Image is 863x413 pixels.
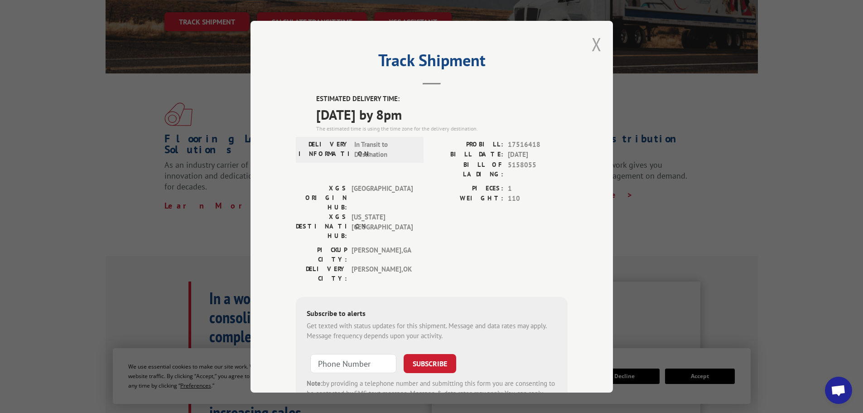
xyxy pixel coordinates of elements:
label: ESTIMATED DELIVERY TIME: [316,94,568,104]
strong: Note: [307,379,323,387]
label: PROBILL: [432,139,503,150]
a: Open chat [825,377,852,404]
label: DELIVERY CITY: [296,264,347,283]
label: PICKUP CITY: [296,245,347,264]
span: [PERSON_NAME] , GA [352,245,413,264]
span: [DATE] by 8pm [316,104,568,124]
span: [GEOGRAPHIC_DATA] [352,183,413,212]
button: Close modal [592,32,602,56]
input: Phone Number [310,354,396,373]
span: 1 [508,183,568,194]
label: BILL DATE: [432,150,503,160]
div: Subscribe to alerts [307,307,557,321]
h2: Track Shipment [296,54,568,71]
div: by providing a telephone number and submitting this form you are consenting to be contacted by SM... [307,378,557,409]
span: In Transit to Destination [354,139,415,160]
span: [PERSON_NAME] , OK [352,264,413,283]
span: 5158055 [508,160,568,179]
span: 110 [508,194,568,204]
span: [US_STATE][GEOGRAPHIC_DATA] [352,212,413,240]
label: DELIVERY INFORMATION: [299,139,350,160]
label: BILL OF LADING: [432,160,503,179]
span: 17516418 [508,139,568,150]
div: Get texted with status updates for this shipment. Message and data rates may apply. Message frequ... [307,321,557,341]
label: XGS ORIGIN HUB: [296,183,347,212]
div: The estimated time is using the time zone for the delivery destination. [316,124,568,132]
label: WEIGHT: [432,194,503,204]
label: XGS DESTINATION HUB: [296,212,347,240]
button: SUBSCRIBE [404,354,456,373]
span: [DATE] [508,150,568,160]
label: PIECES: [432,183,503,194]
